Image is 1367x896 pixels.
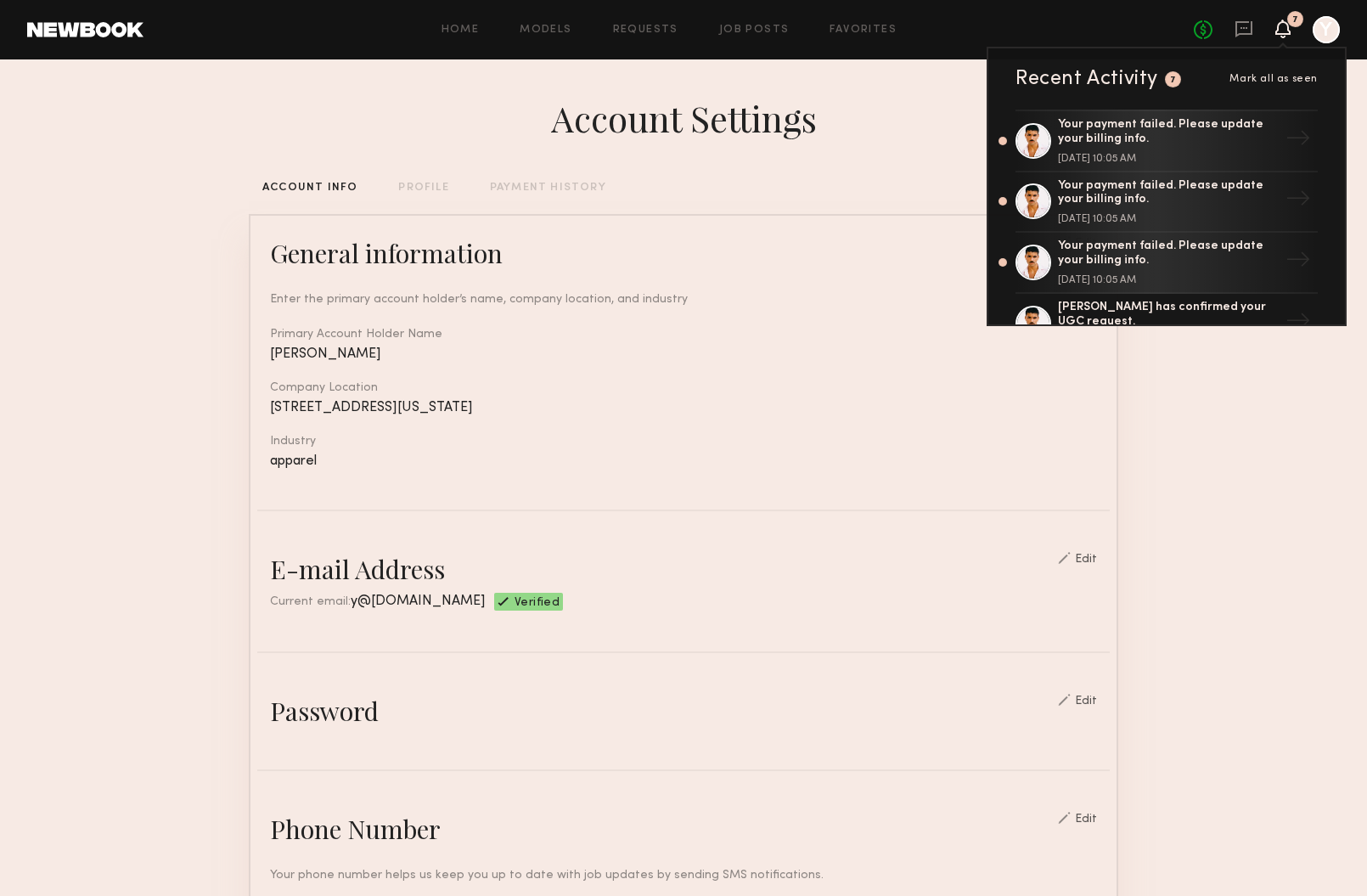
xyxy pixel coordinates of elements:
div: Phone Number [270,812,441,846]
a: Models [520,25,571,36]
div: Your payment failed. Please update your billing info. [1058,118,1279,147]
div: → [1279,179,1318,223]
span: Verified [515,597,560,611]
div: Company Location [270,382,1097,394]
div: Edit [1075,554,1097,566]
div: Industry [270,436,1097,448]
a: Your payment failed. Please update your billing info.[DATE] 10:05 AM→ [1015,233,1318,294]
div: Password [270,694,379,728]
div: Edit [1075,696,1097,707]
a: Favorites [830,25,897,36]
div: 7 [1170,76,1177,85]
div: apparel [270,454,1097,469]
a: Requests [613,25,678,36]
div: PROFILE [398,183,448,194]
a: [PERSON_NAME] has confirmed your UGC request.→ [1015,294,1318,355]
div: General information [270,236,503,270]
div: [DATE] 10:05 AM [1058,275,1279,285]
div: Enter the primary account holder’s name, company location, and industry [270,290,1097,308]
div: Your payment failed. Please update your billing info. [1058,179,1279,208]
div: PAYMENT HISTORY [490,183,606,194]
div: Edit [1075,814,1097,826]
div: Your phone number helps us keep you up to date with job updates by sending SMS notifications. [270,866,1097,884]
a: Your payment failed. Please update your billing info.[DATE] 10:05 AM→ [1015,172,1318,234]
div: Current email: [270,593,486,611]
div: E-mail Address [270,552,445,586]
div: → [1279,119,1318,163]
div: ACCOUNT INFO [262,183,357,194]
div: [PERSON_NAME] has confirmed your UGC request. [1058,301,1279,330]
div: Primary Account Holder Name [270,329,1097,341]
span: Mark all as seen [1229,74,1318,84]
a: Home [442,25,480,36]
div: Account Settings [551,94,817,142]
a: Job Posts [719,25,790,36]
div: [STREET_ADDRESS][US_STATE] [270,401,1097,415]
div: → [1279,301,1318,346]
div: Recent Activity [1015,69,1158,89]
span: y@[DOMAIN_NAME] [351,595,486,608]
div: Your payment failed. Please update your billing info. [1058,239,1279,268]
div: [DATE] 10:05 AM [1058,154,1279,164]
div: [DATE] 10:05 AM [1058,214,1279,224]
div: [PERSON_NAME] [270,347,1097,362]
a: Your payment failed. Please update your billing info.[DATE] 10:05 AM→ [1015,110,1318,172]
div: 7 [1292,15,1298,25]
a: Y [1313,16,1340,43]
div: → [1279,240,1318,285]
